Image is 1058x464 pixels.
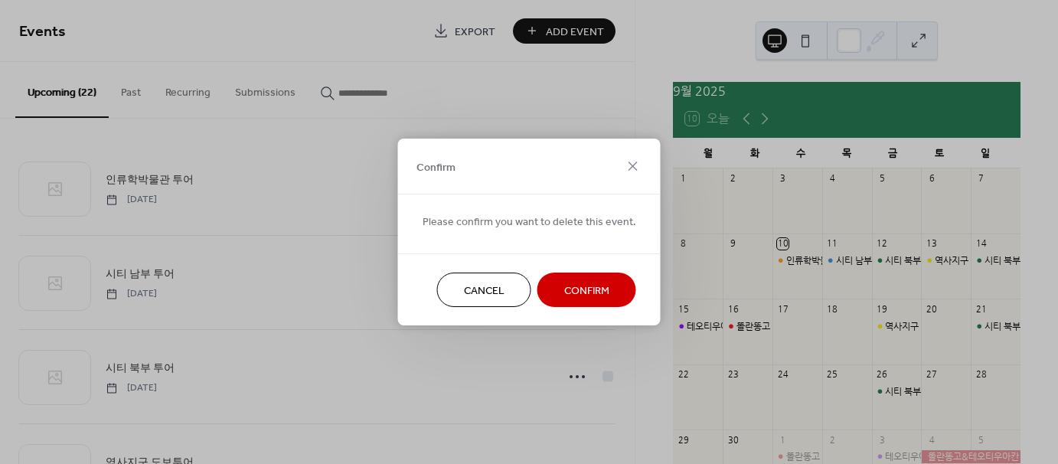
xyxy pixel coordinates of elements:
button: Cancel [437,273,531,307]
span: Cancel [464,283,505,299]
button: Confirm [537,273,636,307]
span: Confirm [564,283,609,299]
span: Confirm [416,159,456,175]
span: Please confirm you want to delete this event. [423,214,636,230]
